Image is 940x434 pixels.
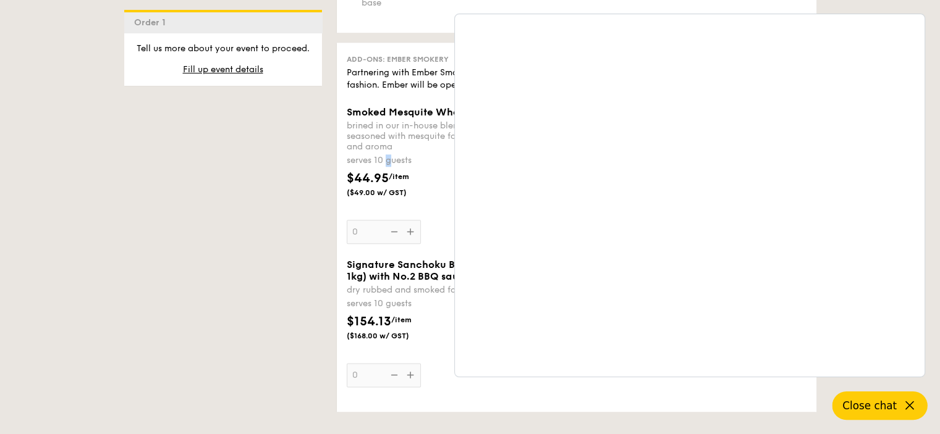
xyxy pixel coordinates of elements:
[389,172,409,181] span: /item
[347,67,807,91] div: Partnering with Ember Smokery, we bring you quality smoked meats made in honest and time-honoured...
[347,106,512,118] span: Smoked Mesquite Whole Chicken
[347,188,431,198] span: ($49.00 w/ GST)
[347,298,572,310] div: serves 10 guests
[347,314,391,329] span: $154.13
[347,331,431,341] span: ($168.00 w/ GST)
[347,154,572,167] div: serves 10 guests
[832,391,928,420] button: Close chat
[391,315,412,324] span: /item
[347,120,572,152] div: brined in our in-house blend of herbs and spices, and seasoned with mesquite for a distinctive sw...
[183,64,263,75] span: Fill up event details
[134,43,312,55] p: Tell us more about your event to proceed.
[134,17,171,28] span: Order 1
[347,55,449,64] span: Add-ons: Ember Smokery
[347,171,389,186] span: $44.95
[347,285,572,295] div: dry rubbed and smoked for 20 hours to perfection
[842,399,897,412] span: Close chat
[347,259,553,282] span: Signature Sanchoku Beef Brisket (approx. 1kg) with No.2 BBQ sauce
